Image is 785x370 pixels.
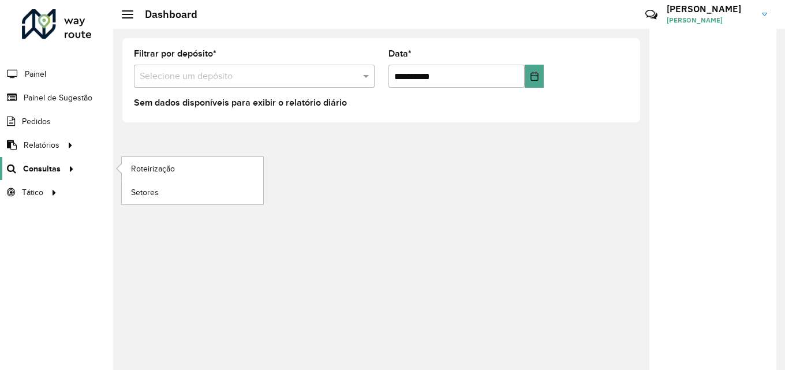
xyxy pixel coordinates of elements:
[525,65,544,88] button: Choose Date
[667,3,753,14] h3: [PERSON_NAME]
[639,2,664,27] a: Contato Rápido
[131,186,159,199] span: Setores
[22,186,43,199] span: Tático
[133,8,197,21] h2: Dashboard
[134,47,216,61] label: Filtrar por depósito
[122,181,263,204] a: Setores
[134,96,347,110] label: Sem dados disponíveis para exibir o relatório diário
[131,163,175,175] span: Roteirização
[23,163,61,175] span: Consultas
[388,47,412,61] label: Data
[25,68,46,80] span: Painel
[122,157,263,180] a: Roteirização
[24,92,92,104] span: Painel de Sugestão
[667,15,753,25] span: [PERSON_NAME]
[22,115,51,128] span: Pedidos
[24,139,59,151] span: Relatórios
